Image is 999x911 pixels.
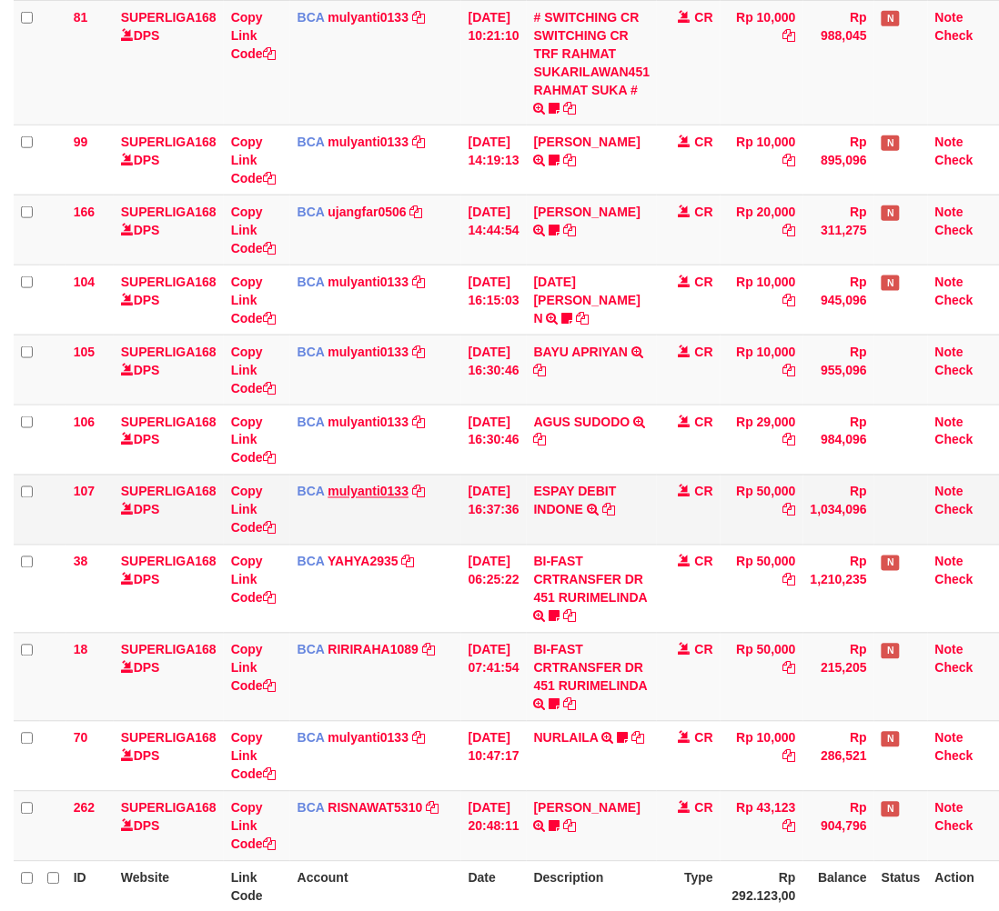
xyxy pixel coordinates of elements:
a: Check [935,223,974,237]
span: CR [695,205,713,219]
a: Copy Link Code [231,10,276,61]
td: Rp 50,000 [721,475,803,545]
a: Copy NOVEN ELING PRAYOG to clipboard [564,223,577,237]
a: mulyanti0133 [328,275,409,289]
td: Rp 10,000 [721,721,803,791]
span: BCA [298,643,325,657]
span: 38 [74,555,88,569]
a: Copy Rp 10,000 to clipboard [783,749,796,764]
a: Copy BI-FAST CRTRANSFER DR 451 RURIMELINDA to clipboard [564,609,577,624]
a: Note [935,415,964,429]
a: mulyanti0133 [328,135,409,149]
a: Copy Rp 43,123 to clipboard [783,819,796,834]
a: RIRIRAHA1089 [328,643,419,657]
a: Copy Rp 10,000 to clipboard [783,28,796,43]
a: Copy RIRIRAHA1089 to clipboard [422,643,435,657]
a: Copy mulyanti0133 to clipboard [412,275,425,289]
a: Copy Rp 10,000 to clipboard [783,293,796,307]
td: [DATE] 14:44:54 [461,195,527,265]
span: BCA [298,555,325,569]
span: CR [695,135,713,149]
span: Has Note [882,205,900,221]
td: [DATE] 14:19:13 [461,125,527,195]
a: SUPERLIGA168 [121,275,217,289]
span: Has Note [882,135,900,151]
span: Has Note [882,11,900,26]
a: Copy Rp 29,000 to clipboard [783,433,796,447]
span: Has Note [882,802,900,817]
td: Rp 29,000 [721,405,803,475]
a: Check [935,661,974,676]
span: BCA [298,731,325,746]
span: CR [695,415,713,429]
td: [DATE] 06:25:22 [461,545,527,633]
a: # SWITCHING CR SWITCHING CR TRF RAHMAT SUKARILAWAN451 RAHMAT SUKA # [534,10,651,97]
a: Copy mulyanti0133 to clipboard [412,415,425,429]
span: BCA [298,801,325,816]
a: AGUS SUDODO [534,415,631,429]
span: CR [695,801,713,816]
td: Rp 895,096 [803,125,874,195]
a: [PERSON_NAME] [534,205,641,219]
a: Check [935,433,974,447]
a: SUPERLIGA168 [121,10,217,25]
a: mulyanti0133 [328,10,409,25]
a: Copy RISNAWAT5310 to clipboard [426,801,439,816]
a: Copy mulyanti0133 to clipboard [412,731,425,746]
span: Has Note [882,275,900,291]
td: Rp 20,000 [721,195,803,265]
span: 70 [74,731,88,746]
span: CR [695,10,713,25]
a: Note [935,275,964,289]
span: BCA [298,135,325,149]
td: [DATE] 16:30:46 [461,335,527,405]
span: CR [695,275,713,289]
a: SUPERLIGA168 [121,555,217,569]
td: Rp 286,521 [803,721,874,791]
td: DPS [114,633,224,721]
td: DPS [114,265,224,335]
a: Copy BI-FAST CRTRANSFER DR 451 RURIMELINDA to clipboard [564,697,577,712]
td: Rp 1,210,235 [803,545,874,633]
span: 107 [74,485,95,499]
a: Copy Rp 10,000 to clipboard [783,363,796,377]
a: Note [935,135,964,149]
a: SUPERLIGA168 [121,731,217,746]
a: Note [935,345,964,359]
a: Copy Link Code [231,643,276,694]
a: Check [935,503,974,517]
a: Copy NURLAILA to clipboard [632,731,645,746]
a: Copy mulyanti0133 to clipboard [412,10,425,25]
td: DPS [114,125,224,195]
td: Rp 1,034,096 [803,475,874,545]
td: [DATE] 16:15:03 [461,265,527,335]
a: SUPERLIGA168 [121,205,217,219]
a: Copy Link Code [231,801,276,852]
span: CR [695,555,713,569]
span: BCA [298,415,325,429]
a: Copy mulyanti0133 to clipboard [412,135,425,149]
td: Rp 43,123 [721,791,803,861]
span: Has Note [882,556,900,571]
td: Rp 10,000 [721,125,803,195]
td: Rp 215,205 [803,633,874,721]
td: [DATE] 16:30:46 [461,405,527,475]
a: Copy Rp 50,000 to clipboard [783,573,796,587]
td: Rp 904,796 [803,791,874,861]
a: Check [935,28,974,43]
td: DPS [114,475,224,545]
span: BCA [298,10,325,25]
a: Copy Link Code [231,135,276,185]
a: SUPERLIGA168 [121,135,217,149]
a: Copy ZUL FIRMAN N to clipboard [577,311,590,325]
a: Note [935,205,964,219]
a: SUPERLIGA168 [121,485,217,499]
a: mulyanti0133 [328,731,409,746]
a: SUPERLIGA168 [121,415,217,429]
span: BCA [298,205,325,219]
span: CR [695,643,713,657]
a: SUPERLIGA168 [121,643,217,657]
td: [DATE] 20:48:11 [461,791,527,861]
td: Rp 955,096 [803,335,874,405]
a: Copy MUHAMMAD REZA to clipboard [564,153,577,167]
